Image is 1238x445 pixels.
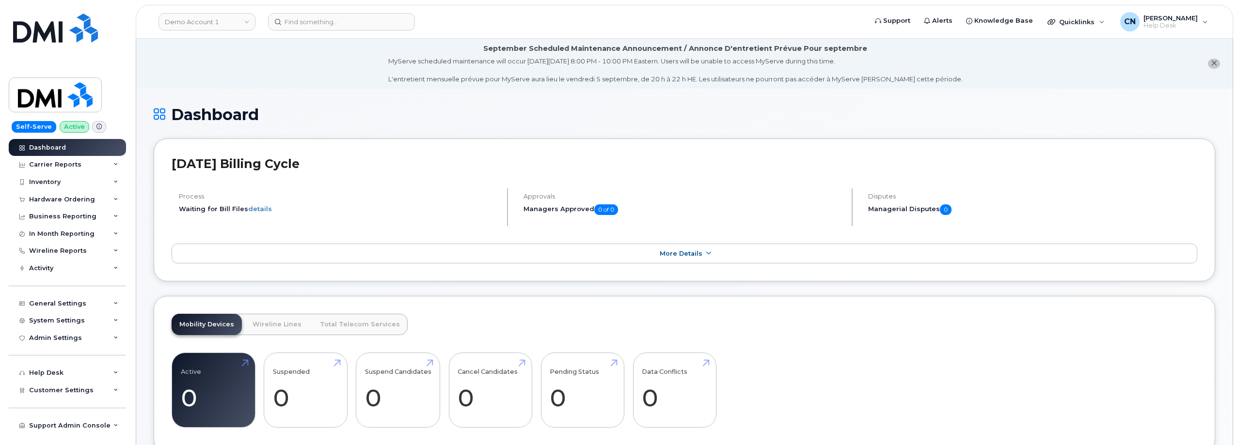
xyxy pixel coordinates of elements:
a: Pending Status 0 [550,358,615,422]
h2: [DATE] Billing Cycle [172,156,1197,171]
div: September Scheduled Maintenance Announcement / Annonce D'entretient Prévue Pour septembre [483,44,867,54]
h5: Managers Approved [524,204,843,215]
a: Cancel Candidates 0 [458,358,523,422]
h1: Dashboard [154,106,1215,123]
h4: Disputes [868,193,1197,200]
span: 0 of 0 [594,204,618,215]
a: details [248,205,272,213]
button: close notification [1208,59,1220,69]
a: Wireline Lines [245,314,309,335]
li: Waiting for Bill Files [179,204,499,214]
a: Active 0 [181,358,246,422]
h4: Approvals [524,193,843,200]
h4: Process [179,193,499,200]
span: 0 [940,204,952,215]
a: Data Conflicts 0 [642,358,707,422]
a: Mobility Devices [172,314,242,335]
span: More Details [660,250,702,257]
a: Suspended 0 [273,358,338,422]
div: MyServe scheduled maintenance will occur [DATE][DATE] 8:00 PM - 10:00 PM Eastern. Users will be u... [388,57,963,84]
a: Suspend Candidates 0 [365,358,431,422]
h5: Managerial Disputes [868,204,1197,215]
a: Total Telecom Services [312,314,408,335]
